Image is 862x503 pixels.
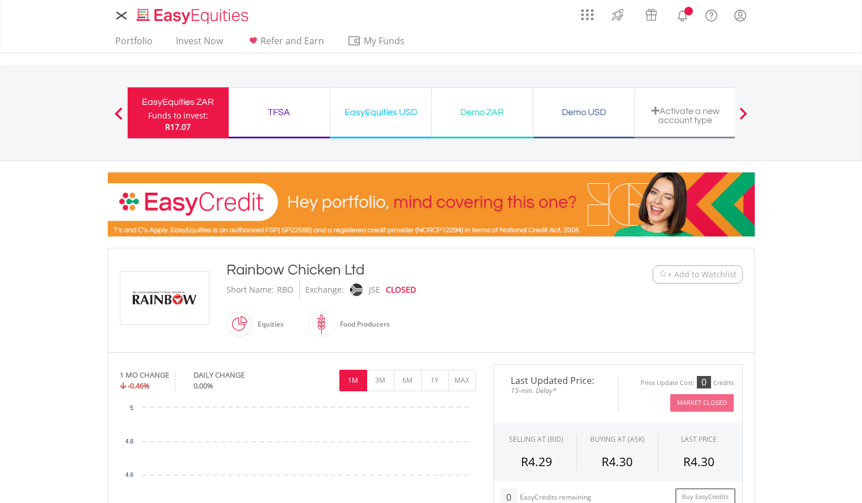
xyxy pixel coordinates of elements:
[667,269,737,280] span: + Add to Watchlist
[520,493,591,503] div: EasyCredits remaining
[128,381,150,391] span: -0.46%
[226,260,583,280] div: Rainbow Chicken Ltd
[339,370,367,391] button: 1M
[509,434,564,444] div: SELLING AT (BID)
[305,280,344,299] div: Exchange:
[713,379,734,387] div: Credits
[134,94,222,110] div: EasyEquities ZAR
[194,381,213,391] span: 0.00%
[226,280,274,299] div: Short Name:
[236,104,323,120] div: TFSA
[165,121,191,132] span: R17.07
[697,376,711,388] div: 0
[148,110,208,121] div: Funds to invest:
[642,6,661,24] img: vouchers-v2.svg
[394,370,422,391] button: 6M
[252,311,284,338] div: Equities
[369,280,380,299] div: JSE
[134,7,253,26] img: EasyEquities_Logo.png
[122,272,207,324] img: EQU.ZA.RBO.png
[602,454,633,470] span: R4.30
[347,33,422,48] span: My Funds
[108,172,755,236] img: EasyCredit Promotion Banner
[171,35,228,53] a: Invest Now
[502,376,609,385] span: Last Updated Price:
[659,270,667,278] img: Watchlist
[386,280,416,299] div: CLOSED
[125,472,133,478] text: 4.6
[367,370,394,391] button: 3M
[350,284,362,296] img: jse.png
[439,104,526,120] div: Demo ZAR
[260,35,324,47] span: Refer and Earn
[502,385,609,396] span: 15-min. Delay*
[634,3,668,24] a: Vouchers
[641,379,695,387] div: Price Update Cost:
[668,3,697,26] a: Notifications
[608,6,627,24] img: thrive-v2.svg
[653,265,743,284] button: Watchlist + Add to Watchlist
[683,454,714,470] span: R4.30
[448,370,476,391] button: MAX
[125,438,133,445] text: 4.8
[574,3,601,21] a: AppsGrid
[111,35,157,53] a: Portfolio
[697,3,726,26] a: FAQ's and Support
[194,370,283,381] div: DAILY CHANGE
[132,3,253,26] a: Home page
[242,35,329,53] a: Refer and Earn
[334,311,390,338] div: Food Producers
[581,9,594,21] img: grid-menu-icon.svg
[726,3,755,28] a: My Profile
[670,394,734,412] button: Market Closed
[120,370,169,381] div: 1 MO CHANGE
[277,280,293,299] div: RBO
[337,104,424,120] div: EasyEquities USD
[681,434,717,444] div: LAST PRICE
[421,370,449,391] button: 1Y
[642,106,729,125] div: Activate a new account type
[521,454,552,470] span: R4.29
[540,104,628,120] div: Demo USD
[590,434,645,444] span: BUYING AT (ASK)
[130,405,133,411] text: 5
